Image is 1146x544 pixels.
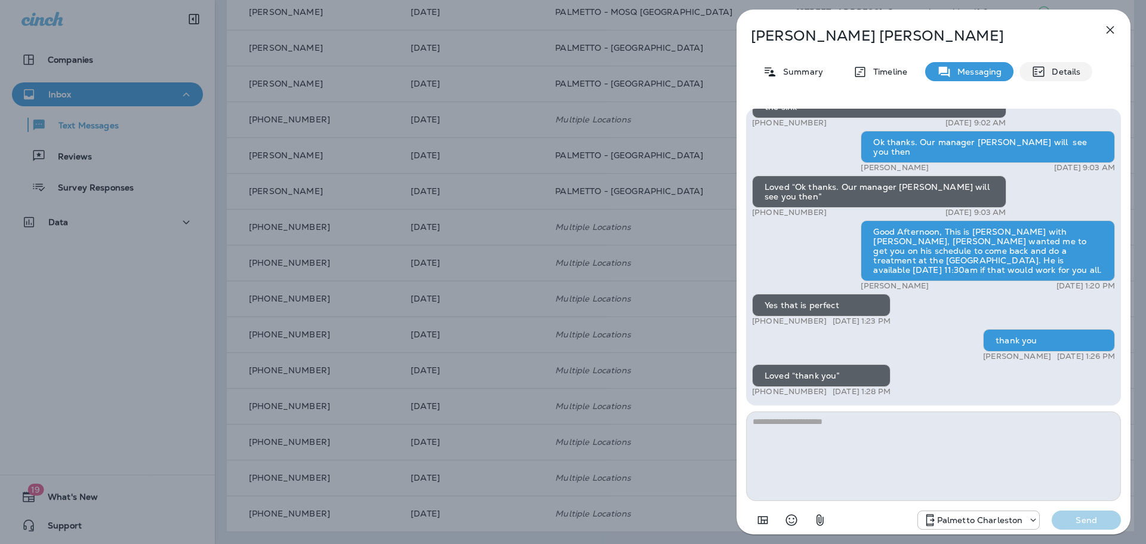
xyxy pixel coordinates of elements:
[833,387,891,397] p: [DATE] 1:28 PM
[861,281,929,291] p: [PERSON_NAME]
[1054,163,1115,173] p: [DATE] 9:03 AM
[752,387,827,397] p: [PHONE_NUMBER]
[1057,352,1115,361] p: [DATE] 1:26 PM
[861,163,929,173] p: [PERSON_NAME]
[861,220,1115,281] div: Good Afternoon, This is [PERSON_NAME] with [PERSON_NAME], [PERSON_NAME] wanted me to get you on h...
[751,508,775,532] button: Add in a premade template
[1056,281,1115,291] p: [DATE] 1:20 PM
[752,316,827,326] p: [PHONE_NUMBER]
[752,364,891,387] div: Loved “thank you”
[945,208,1006,217] p: [DATE] 9:03 AM
[918,513,1040,527] div: +1 (843) 277-8322
[752,294,891,316] div: Yes that is perfect
[983,352,1051,361] p: [PERSON_NAME]
[833,316,891,326] p: [DATE] 1:23 PM
[780,508,803,532] button: Select an emoji
[752,118,827,128] p: [PHONE_NUMBER]
[751,27,1077,44] p: [PERSON_NAME] [PERSON_NAME]
[1046,67,1080,76] p: Details
[951,67,1002,76] p: Messaging
[752,208,827,217] p: [PHONE_NUMBER]
[861,131,1115,163] div: Ok thanks. Our manager [PERSON_NAME] will see you then
[983,329,1115,352] div: thank you
[752,176,1006,208] div: Loved “Ok thanks. Our manager [PERSON_NAME] will see you then”
[777,67,823,76] p: Summary
[945,118,1006,128] p: [DATE] 9:02 AM
[867,67,907,76] p: Timeline
[937,515,1023,525] p: Palmetto Charleston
